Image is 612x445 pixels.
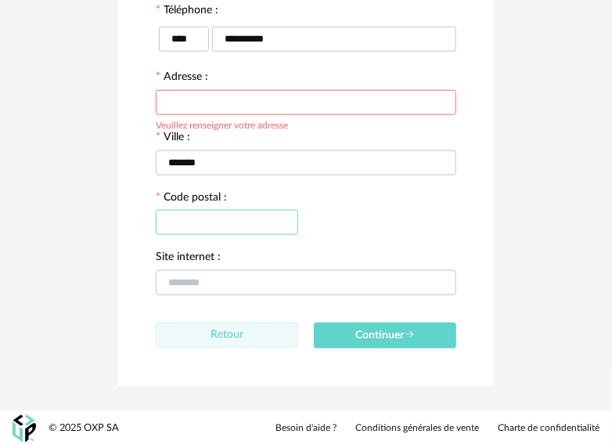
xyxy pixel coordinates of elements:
a: Besoin d'aide ? [275,423,337,436]
div: © 2025 OXP SA [49,422,119,436]
label: Adresse : [156,71,208,85]
span: Continuer [355,331,415,342]
a: Conditions générales de vente [355,423,479,436]
a: Charte de confidentialité [498,423,599,436]
label: Site internet : [156,251,221,266]
label: Code postal : [156,192,227,206]
div: Veuillez renseigner votre adresse [156,118,288,130]
button: Continuer [314,323,456,349]
img: OXP [13,415,36,443]
label: Ville : [156,132,190,146]
span: Retour [211,330,243,341]
button: Retour [156,323,298,348]
label: Téléphone : [156,5,218,19]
